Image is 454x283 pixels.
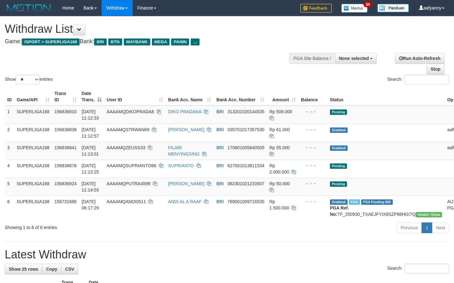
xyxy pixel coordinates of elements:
[52,88,79,106] th: Trans ID: activate to sort column ascending
[5,178,14,196] td: 5
[82,199,99,210] span: [DATE] 06:17:29
[269,163,289,174] span: Rp 2.000.000
[55,109,77,114] span: 156836810
[5,124,14,142] td: 2
[5,88,14,106] th: ID
[107,199,146,204] span: AAAAMQANDI0511
[387,75,449,84] label: Search:
[341,4,368,13] img: Button%20Memo.svg
[46,267,57,272] span: Copy
[152,38,170,45] span: MEGA
[361,199,393,205] span: PGA Pending
[168,109,201,114] a: DIKO PRADANA
[330,199,348,205] span: Grabbed
[330,205,349,217] b: PGA Ref. No:
[298,88,327,106] th: Balance
[427,64,445,74] a: Stop
[387,264,449,273] label: Search:
[269,145,290,150] span: Rp 55.000
[107,181,151,186] span: AAAAMQPUTRA4599
[227,199,264,204] span: Copy 769501009716535 to clipboard
[330,145,348,151] span: Grabbed
[416,212,442,217] span: Vendor URL: https://trx31.1velocity.biz
[107,127,149,132] span: AAAAMQSTRWAN69
[5,106,14,124] td: 1
[55,181,77,186] span: 156836924
[22,38,80,45] span: ISPORT > SUPERLIGA168
[94,38,106,45] span: BRI
[107,109,154,114] span: AAAAMQDIKOPRADA8
[5,222,184,231] div: Showing 1 to 6 of 6 entries
[61,264,78,274] a: CSV
[327,196,445,220] td: TF_250930_TXAEJFYIX8SZP86HGI7Q
[227,109,264,114] span: Copy 313201020144535 to clipboard
[82,163,99,174] span: [DATE] 11:13:25
[301,127,325,133] div: - - -
[16,75,39,84] select: Showentries
[168,127,205,132] a: [PERSON_NAME]
[14,88,52,106] th: Game/API: activate to sort column ascending
[65,267,74,272] span: CSV
[432,222,449,233] a: Next
[227,127,264,132] span: Copy 035701017357530 to clipboard
[216,163,224,168] span: BRI
[14,106,52,124] td: SUPERLIGA168
[227,145,264,150] span: Copy 170801005640505 to clipboard
[14,142,52,160] td: SUPERLIGA168
[301,180,325,187] div: - - -
[269,109,292,114] span: Rp 509.000
[14,124,52,142] td: SUPERLIGA168
[14,196,52,220] td: SUPERLIGA168
[166,88,214,106] th: Bank Acc. Name: activate to sort column ascending
[216,145,224,150] span: BRI
[227,181,264,186] span: Copy 062301021233507 to clipboard
[214,88,267,106] th: Bank Acc. Number: activate to sort column ascending
[397,222,422,233] a: Previous
[330,163,347,169] span: Pending
[82,109,99,121] span: [DATE] 11:12:33
[267,88,298,106] th: Amount: activate to sort column ascending
[301,109,325,115] div: - - -
[269,199,289,210] span: Rp 1.500.000
[168,199,202,204] a: ANDI AL A RAAF
[301,162,325,169] div: - - -
[5,248,449,261] h1: Latest Withdraw
[339,56,369,61] span: None selected
[269,181,290,186] span: Rp 50.000
[168,163,194,168] a: SUPRIANTO
[82,127,99,139] span: [DATE] 11:12:57
[216,127,224,132] span: BRI
[216,181,224,186] span: BRI
[349,199,360,205] span: Marked by aafromsomean
[14,178,52,196] td: SUPERLIGA168
[108,38,122,45] span: BTN
[404,264,449,273] input: Search:
[330,127,348,133] span: Grabbed
[82,181,99,192] span: [DATE] 11:14:03
[55,199,77,204] span: 156731688
[289,53,335,64] div: PGA Site Balance /
[301,198,325,205] div: - - -
[14,160,52,178] td: SUPERLIGA168
[335,53,377,64] button: None selected
[327,88,445,106] th: Status
[363,2,372,7] span: 34
[79,88,104,106] th: Date Trans.: activate to sort column descending
[5,142,14,160] td: 3
[330,109,347,115] span: Pending
[107,163,156,168] span: AAAAMQSUPRIANTO88
[421,222,432,233] a: 1
[171,38,189,45] span: PANIN
[124,38,150,45] span: MAYBANK
[301,144,325,151] div: - - -
[104,88,166,106] th: User ID: activate to sort column ascending
[5,264,42,274] a: Show 25 rows
[5,38,296,45] h4: Game: Bank:
[216,199,224,204] span: BRI
[269,127,290,132] span: Rp 61.000
[216,109,224,114] span: BRI
[168,145,200,156] a: FAJAR MENYINGSING
[404,75,449,84] input: Search:
[5,75,53,84] label: Show entries
[377,4,409,12] img: panduan.png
